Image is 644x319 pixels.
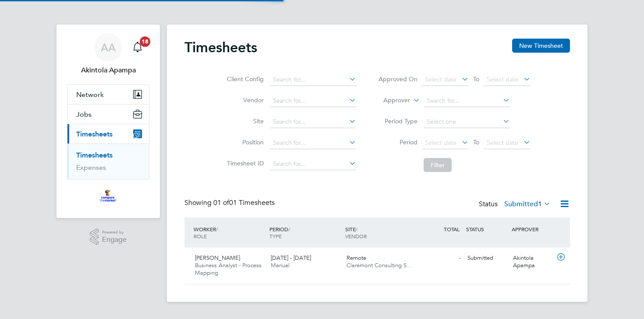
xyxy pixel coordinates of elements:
[90,229,127,245] a: Powered byEngage
[271,254,311,262] span: [DATE] - [DATE]
[184,39,257,56] h2: Timesheets
[343,221,419,244] div: SITE
[194,233,207,240] span: ROLE
[356,226,357,233] span: /
[57,25,160,218] nav: Main navigation
[464,221,510,237] div: STATUS
[129,33,146,61] a: 18
[424,95,510,107] input: Search for...
[487,75,518,83] span: Select date
[184,198,276,208] div: Showing
[67,85,149,104] button: Network
[191,221,267,244] div: WORKER
[270,137,356,149] input: Search for...
[76,163,106,172] a: Expenses
[345,233,367,240] span: VENDOR
[424,158,452,172] button: Filter
[140,36,150,47] span: 18
[270,158,356,170] input: Search for...
[76,130,113,138] span: Timesheets
[378,117,418,125] label: Period Type
[425,75,456,83] span: Select date
[270,116,356,128] input: Search for...
[378,138,418,146] label: Period
[269,233,282,240] span: TYPE
[224,96,264,104] label: Vendor
[479,198,552,211] div: Status
[224,75,264,83] label: Client Config
[76,90,104,99] span: Network
[224,138,264,146] label: Position
[102,236,127,244] span: Engage
[510,221,555,237] div: APPROVER
[424,116,510,128] input: Select one
[504,200,551,208] label: Submitted
[371,96,410,105] label: Approver
[288,226,290,233] span: /
[271,262,290,269] span: Manual
[425,139,456,147] span: Select date
[510,251,555,273] div: Akintola Apampa
[378,75,418,83] label: Approved On
[471,136,482,148] span: To
[444,226,460,233] span: TOTAL
[267,221,343,244] div: PERIOD
[67,188,149,202] a: Go to home page
[67,124,149,143] button: Timesheets
[67,143,149,179] div: Timesheets
[512,39,570,53] button: New Timesheet
[213,198,275,207] span: 01 Timesheets
[224,159,264,167] label: Timesheet ID
[471,73,482,85] span: To
[418,251,464,265] div: -
[487,139,518,147] span: Select date
[195,262,262,276] span: Business Analyst - Process Mapping
[216,226,218,233] span: /
[100,188,116,202] img: bglgroup-logo-retina.png
[102,229,127,236] span: Powered by
[224,117,264,125] label: Site
[270,95,356,107] input: Search for...
[464,251,510,265] div: Submitted
[101,42,116,53] span: AA
[213,198,229,207] span: 01 of
[76,110,92,118] span: Jobs
[76,151,113,159] a: Timesheets
[67,33,149,75] a: AAAkintola Apampa
[538,200,542,208] span: 1
[67,65,149,75] span: Akintola Apampa
[347,254,366,262] span: Remote
[270,74,356,86] input: Search for...
[195,254,240,262] span: [PERSON_NAME]
[67,104,149,124] button: Jobs
[347,262,412,269] span: Claremont Consulting S…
